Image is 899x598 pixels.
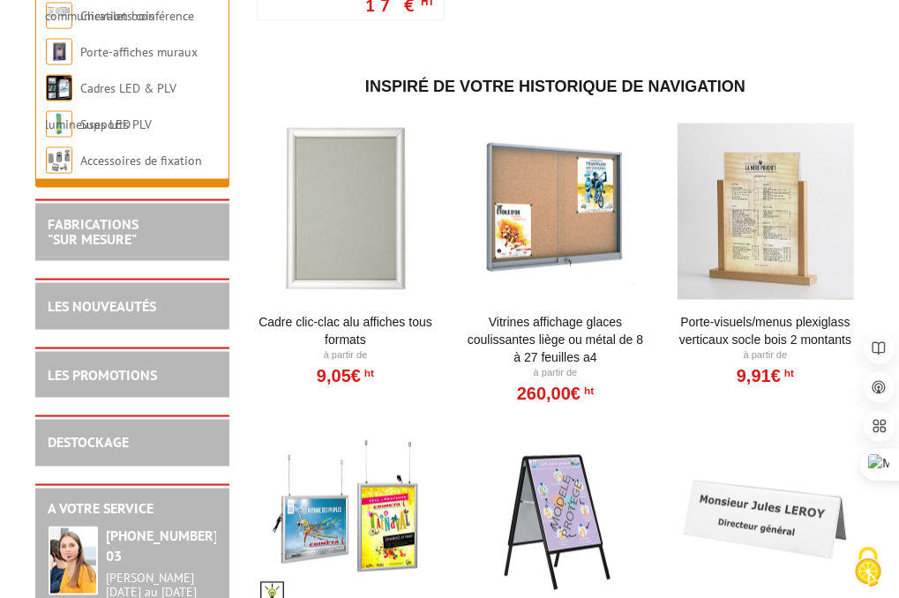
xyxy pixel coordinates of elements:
a: 9,05€HT [317,370,374,381]
img: Accessoires de fixation [46,147,72,174]
a: FABRICATIONS"Sur Mesure" [49,215,139,249]
a: Cadres LED & PLV lumineuses LED [46,80,177,132]
button: Cookies (fenêtre modale) [837,538,899,598]
a: LES PROMOTIONS [49,366,158,384]
h2: A votre service [49,502,216,518]
a: Cadre Clic-Clac Alu affiches tous formats [257,313,435,348]
a: DESTOCKAGE [49,434,130,452]
sup: HT [361,367,374,379]
strong: [PHONE_NUMBER] 03 [107,527,219,565]
img: Cookies (fenêtre modale) [846,545,890,589]
img: Porte-affiches muraux [46,39,72,65]
sup: HT [581,385,594,397]
img: widget-service.jpg [49,527,98,595]
a: LES NOUVEAUTÉS [49,297,157,315]
p: À partir de [677,348,855,363]
a: 9,91€HT [737,370,794,381]
a: Chevalets conférence [81,8,195,24]
sup: HT [781,367,794,379]
a: Accessoires de fixation [81,153,203,168]
span: Inspiré de votre historique de navigation [365,78,745,95]
img: Cadres LED & PLV lumineuses LED [46,75,72,101]
a: 260,00€HT [517,388,594,399]
a: Supports PLV [81,116,153,132]
a: Porte-Visuels/Menus Plexiglass Verticaux Socle Bois 2 Montants [677,313,855,348]
a: Porte-affiches muraux [81,44,199,60]
a: Vitrines affichage glaces coulissantes liège ou métal de 8 à 27 feuilles A4 [467,313,645,366]
p: À partir de [257,348,435,363]
p: À partir de [467,366,645,380]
